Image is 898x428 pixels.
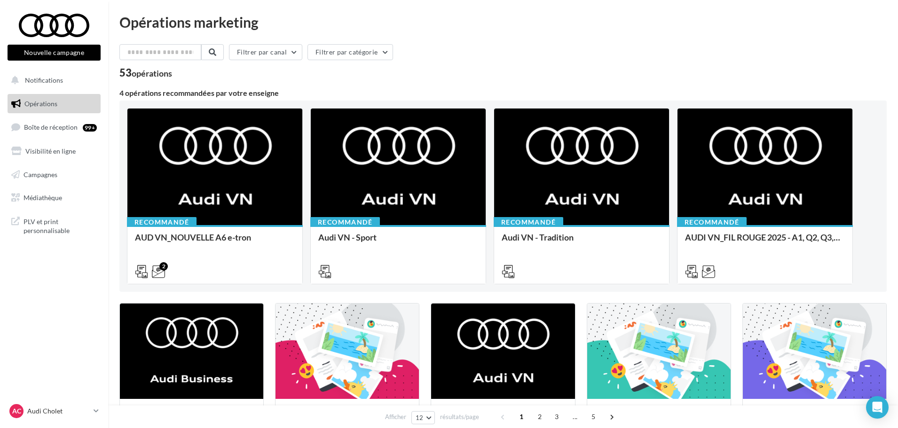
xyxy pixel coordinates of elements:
[532,409,547,424] span: 2
[494,217,563,227] div: Recommandé
[6,117,102,137] a: Boîte de réception99+
[6,188,102,208] a: Médiathèque
[8,402,101,420] a: AC Audi Cholet
[6,141,102,161] a: Visibilité en ligne
[586,409,601,424] span: 5
[132,69,172,78] div: opérations
[159,262,168,271] div: 2
[6,211,102,239] a: PLV et print personnalisable
[385,412,406,421] span: Afficher
[310,217,380,227] div: Recommandé
[6,165,102,185] a: Campagnes
[514,409,529,424] span: 1
[12,406,21,416] span: AC
[127,217,197,227] div: Recommandé
[6,94,102,114] a: Opérations
[502,233,662,251] div: Audi VN - Tradition
[8,45,101,61] button: Nouvelle campagne
[411,411,435,424] button: 12
[119,68,172,78] div: 53
[24,123,78,131] span: Boîte de réception
[6,70,99,90] button: Notifications
[24,100,57,108] span: Opérations
[25,147,76,155] span: Visibilité en ligne
[549,409,564,424] span: 3
[24,215,97,235] span: PLV et print personnalisable
[24,170,57,178] span: Campagnes
[440,412,479,421] span: résultats/page
[567,409,583,424] span: ...
[27,406,90,416] p: Audi Cholet
[135,233,295,251] div: AUD VN_NOUVELLE A6 e-tron
[416,414,424,421] span: 12
[677,217,747,227] div: Recommandé
[866,396,889,419] div: Open Intercom Messenger
[83,124,97,132] div: 99+
[119,89,887,97] div: 4 opérations recommandées par votre enseigne
[24,194,62,202] span: Médiathèque
[318,233,478,251] div: Audi VN - Sport
[25,76,63,84] span: Notifications
[229,44,302,60] button: Filtrer par canal
[307,44,393,60] button: Filtrer par catégorie
[119,15,887,29] div: Opérations marketing
[685,233,845,251] div: AUDI VN_FIL ROUGE 2025 - A1, Q2, Q3, Q5 et Q4 e-tron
